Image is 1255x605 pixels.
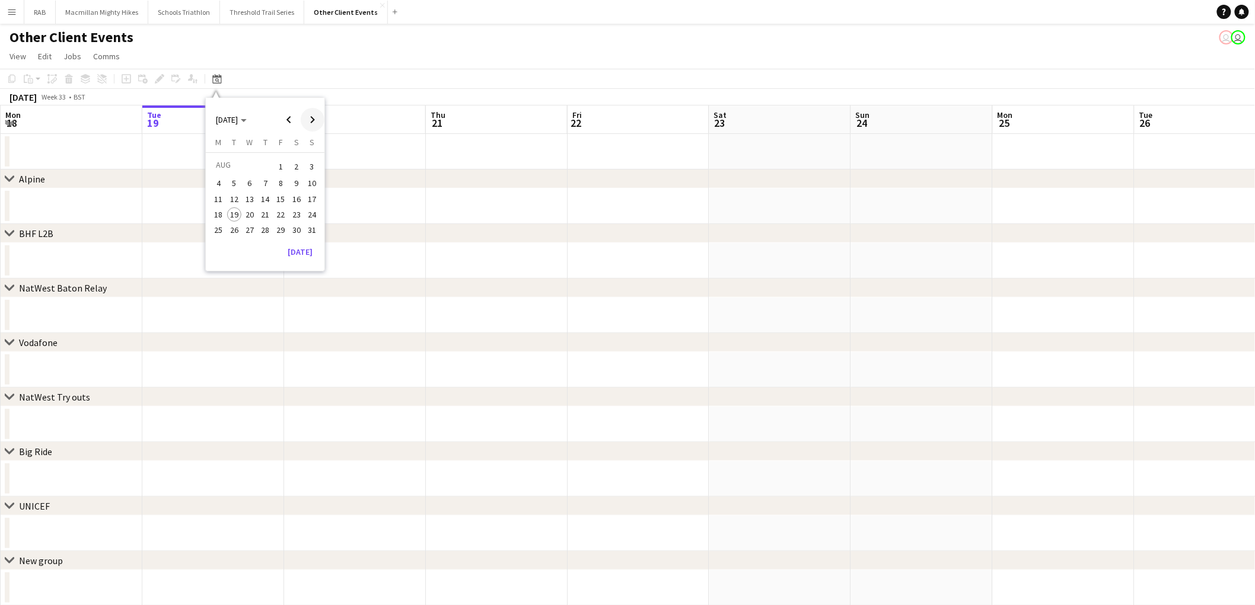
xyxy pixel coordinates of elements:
[243,192,257,206] span: 13
[274,192,288,206] span: 15
[5,49,31,64] a: View
[145,116,161,130] span: 19
[216,114,238,125] span: [DATE]
[273,222,288,238] button: 29-08-2025
[56,1,148,24] button: Macmillan Mighty Hikes
[257,191,273,207] button: 14-08-2025
[243,223,257,237] span: 27
[289,158,304,175] span: 2
[257,175,273,191] button: 07-08-2025
[289,191,304,207] button: 16-08-2025
[88,49,125,64] a: Comms
[19,337,58,348] div: Vodafone
[289,177,304,191] span: 9
[294,137,299,148] span: S
[211,207,226,222] button: 18-08-2025
[9,51,26,62] span: View
[19,173,45,185] div: Alpine
[258,223,272,237] span: 28
[305,192,319,206] span: 17
[304,1,388,24] button: Other Client Events
[572,110,582,120] span: Fri
[257,207,273,222] button: 21-08-2025
[301,108,324,132] button: Next month
[242,175,257,191] button: 06-08-2025
[19,446,52,457] div: Big Ride
[274,207,288,222] span: 22
[304,191,320,207] button: 17-08-2025
[273,175,288,191] button: 08-08-2025
[274,223,288,237] span: 29
[305,223,319,237] span: 31
[227,175,242,191] button: 05-08-2025
[232,137,236,148] span: T
[996,116,1013,130] span: 25
[211,175,226,191] button: 04-08-2025
[4,116,21,130] span: 18
[258,192,272,206] span: 14
[714,110,727,120] span: Sat
[263,137,267,148] span: T
[19,500,50,512] div: UNICEF
[215,137,221,148] span: M
[211,191,226,207] button: 11-08-2025
[289,222,304,238] button: 30-08-2025
[277,108,301,132] button: Previous month
[274,177,288,191] span: 8
[283,242,317,261] button: [DATE]
[227,177,241,191] span: 5
[310,137,314,148] span: S
[274,158,288,175] span: 1
[258,207,272,222] span: 21
[242,191,257,207] button: 13-08-2025
[9,91,37,103] div: [DATE]
[59,49,86,64] a: Jobs
[220,1,304,24] button: Threshold Trail Series
[289,157,304,175] button: 02-08-2025
[211,109,251,130] button: Choose month and year
[212,192,226,206] span: 11
[227,223,241,237] span: 26
[571,116,582,130] span: 22
[24,1,56,24] button: RAB
[227,191,242,207] button: 12-08-2025
[33,49,56,64] a: Edit
[1139,110,1153,120] span: Tue
[243,207,257,222] span: 20
[289,207,304,222] span: 23
[38,51,52,62] span: Edit
[212,207,226,222] span: 18
[63,51,81,62] span: Jobs
[1231,30,1246,44] app-user-avatar: Liz Sutton
[19,228,53,239] div: BHF L2B
[227,207,242,222] button: 19-08-2025
[289,175,304,191] button: 09-08-2025
[19,555,63,566] div: New group
[74,92,85,101] div: BST
[856,110,870,120] span: Sun
[212,223,226,237] span: 25
[242,207,257,222] button: 20-08-2025
[305,158,319,175] span: 3
[227,192,241,206] span: 12
[247,137,253,148] span: W
[1219,30,1234,44] app-user-avatar: Liz Sutton
[211,222,226,238] button: 25-08-2025
[712,116,727,130] span: 23
[93,51,120,62] span: Comms
[304,222,320,238] button: 31-08-2025
[19,282,107,294] div: NatWest Baton Relay
[147,110,161,120] span: Tue
[212,177,226,191] span: 4
[273,157,288,175] button: 01-08-2025
[148,1,220,24] button: Schools Triathlon
[39,92,69,101] span: Week 33
[1138,116,1153,130] span: 26
[998,110,1013,120] span: Mon
[279,137,283,148] span: F
[304,157,320,175] button: 03-08-2025
[289,192,304,206] span: 16
[431,110,445,120] span: Thu
[273,191,288,207] button: 15-08-2025
[305,207,319,222] span: 24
